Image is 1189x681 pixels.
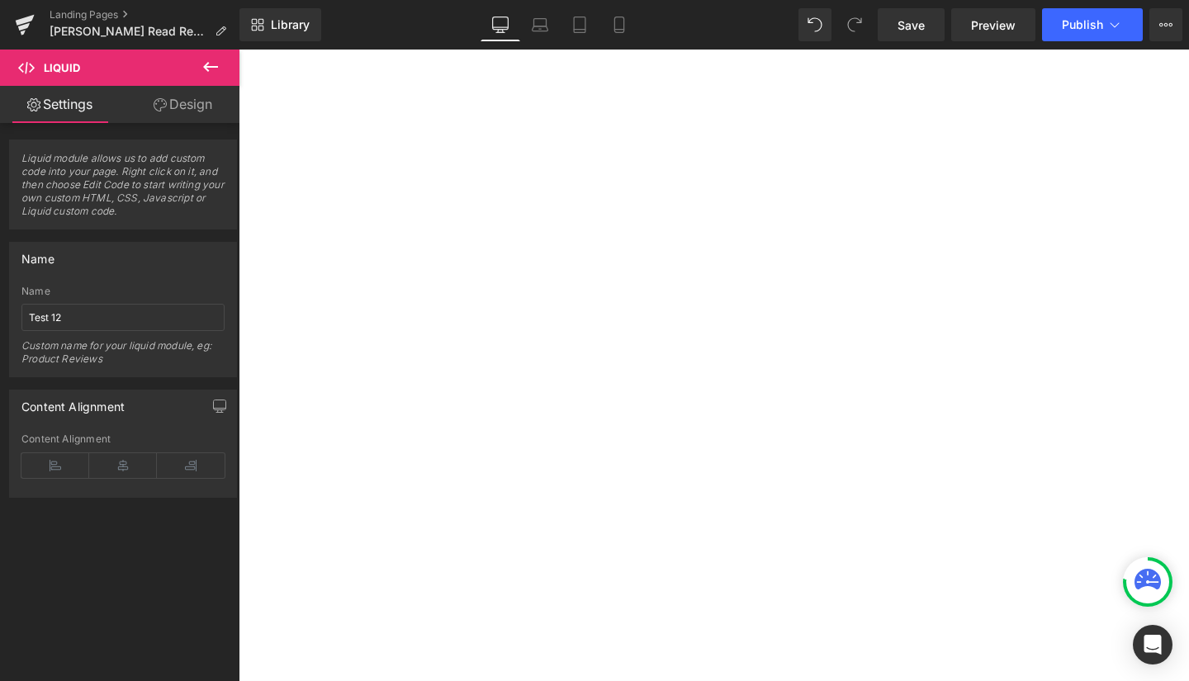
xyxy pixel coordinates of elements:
[44,61,80,74] span: Liquid
[520,8,560,41] a: Laptop
[21,152,225,229] span: Liquid module allows us to add custom code into your page. Right click on it, and then choose Edi...
[50,8,239,21] a: Landing Pages
[1062,18,1103,31] span: Publish
[21,339,225,376] div: Custom name for your liquid module, eg: Product Reviews
[599,8,639,41] a: Mobile
[50,25,208,38] span: [PERSON_NAME] Read Reset Camp
[239,8,321,41] a: New Library
[971,17,1016,34] span: Preview
[1133,625,1172,664] div: Open Intercom Messenger
[123,86,243,123] a: Design
[560,8,599,41] a: Tablet
[481,8,520,41] a: Desktop
[21,286,225,297] div: Name
[1149,8,1182,41] button: More
[21,390,125,414] div: Content Alignment
[898,17,925,34] span: Save
[21,243,54,266] div: Name
[798,8,831,41] button: Undo
[1042,8,1143,41] button: Publish
[951,8,1035,41] a: Preview
[271,17,310,32] span: Library
[838,8,871,41] button: Redo
[21,433,225,445] div: Content Alignment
